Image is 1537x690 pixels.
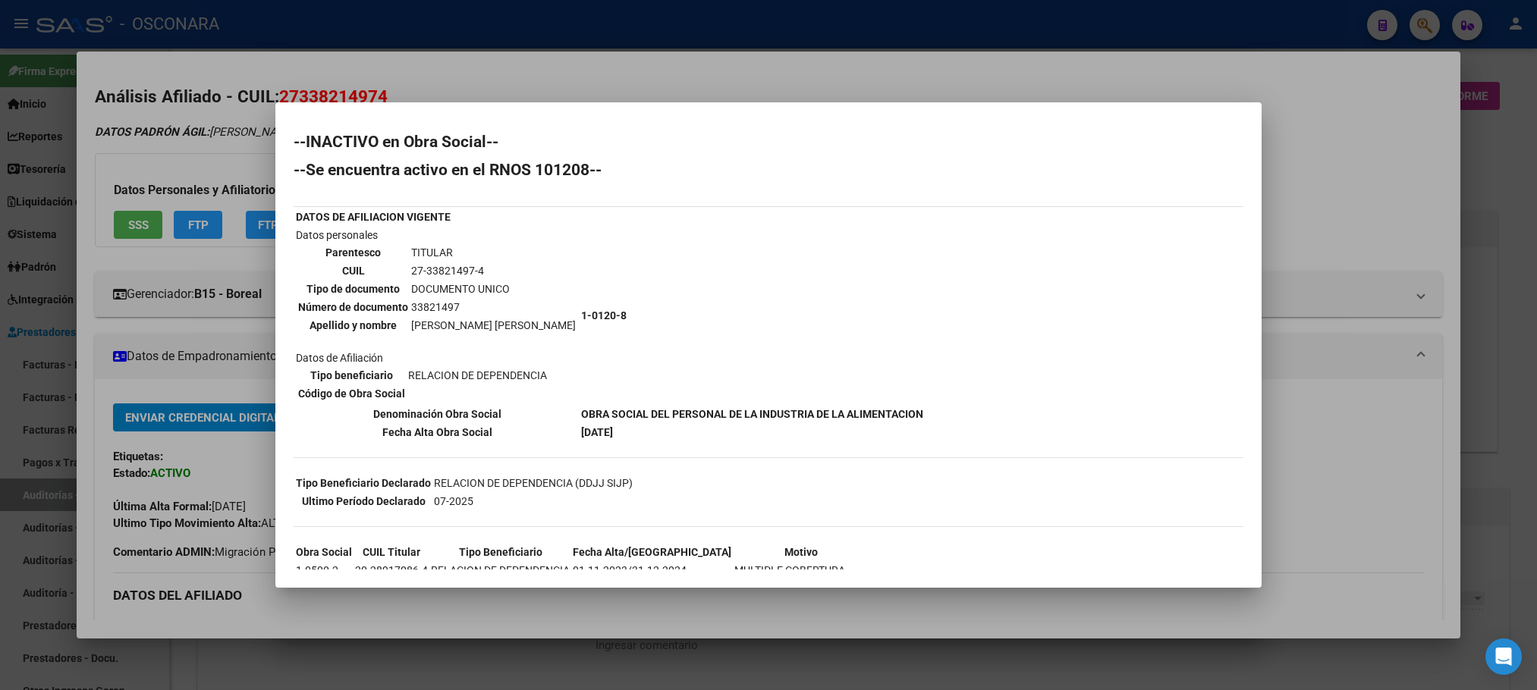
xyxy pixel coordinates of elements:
th: Tipo Beneficiario [430,544,570,560]
th: Fecha Alta Obra Social [295,424,579,441]
td: RELACION DE DEPENDENCIA (DDJJ SIJP) [433,475,633,491]
td: DOCUMENTO UNICO [410,281,577,297]
b: 1-0120-8 [581,309,627,321]
b: DATOS DE AFILIACION VIGENTE [296,211,451,223]
th: Ultimo Período Declarado [295,493,432,510]
th: Tipo Beneficiario Declarado [295,475,432,491]
th: Apellido y nombre [297,317,409,334]
div: Open Intercom Messenger [1485,638,1522,675]
th: CUIL [297,262,409,279]
td: 07-2025 [433,493,633,510]
th: Código de Obra Social [297,385,406,402]
h2: --Se encuentra activo en el RNOS 101208-- [294,162,1243,177]
th: Denominación Obra Social [295,406,579,422]
td: 27-33821497-4 [410,262,577,279]
td: [PERSON_NAME] [PERSON_NAME] [410,317,577,334]
th: Número de documento [297,299,409,315]
th: Tipo de documento [297,281,409,297]
td: TITULAR [410,244,577,261]
td: 20-28917086-4 [354,562,429,579]
td: 33821497 [410,299,577,315]
th: CUIL Titular [354,544,429,560]
b: [DATE] [581,426,613,438]
th: Fecha Alta/[GEOGRAPHIC_DATA] [572,544,732,560]
td: 01-11-2023/31-12-2024 [572,562,732,579]
th: Obra Social [295,544,353,560]
th: Motivo [734,544,868,560]
h2: --INACTIVO en Obra Social-- [294,134,1243,149]
td: MULTIPLE COBERTURA [734,562,868,579]
td: Datos personales Datos de Afiliación [295,227,579,404]
th: Tipo beneficiario [297,367,406,384]
th: Parentesco [297,244,409,261]
td: RELACION DE DEPENDENCIA [430,562,570,579]
b: OBRA SOCIAL DEL PERSONAL DE LA INDUSTRIA DE LA ALIMENTACION [581,408,923,420]
td: RELACION DE DEPENDENCIA [407,367,548,384]
td: 1-0500-2 [295,562,353,579]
